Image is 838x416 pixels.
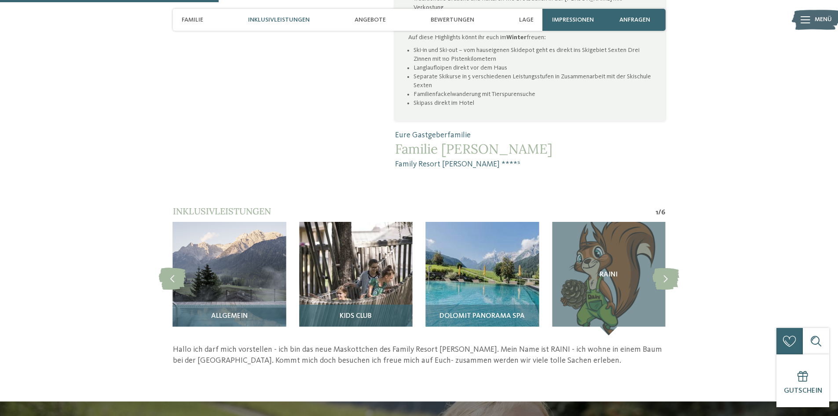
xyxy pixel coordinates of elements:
[299,222,413,335] img: Unser Familienhotel in Sexten, euer Urlaubszuhause in den Dolomiten
[784,387,822,394] span: Gutschein
[552,16,594,24] span: Impressionen
[355,16,386,24] span: Angebote
[439,313,525,320] span: Dolomit Panorama SPA
[506,34,527,40] strong: Winter
[414,90,652,99] li: Familienfackelwanderung mit Tierspurensuche
[395,159,665,170] span: Family Resort [PERSON_NAME] ****ˢ
[340,313,372,320] span: Kids Club
[395,130,665,141] span: Eure Gastgeberfamilie
[414,63,652,72] li: Langlaufloipen direkt vor dem Haus
[619,16,650,24] span: anfragen
[173,344,666,366] p: Hallo ich darf mich vorstellen - ich bin das neue Maskottchen des Family Resort [PERSON_NAME]. Me...
[414,99,652,107] li: Skipass direkt im Hotel
[211,313,248,320] span: Allgemein
[408,33,652,42] p: Auf diese Highlights könnt ihr euch im freuen:
[414,46,652,63] li: Ski-in und Ski-out – vom hauseigenen Skidepot geht es direkt ins Skigebiet Sexten Drei Zinnen mit...
[248,16,310,24] span: Inklusivleistungen
[426,222,539,335] img: Unser Familienhotel in Sexten, euer Urlaubszuhause in den Dolomiten
[661,208,666,217] span: 6
[776,354,829,407] a: Gutschein
[519,16,534,24] span: Lage
[431,16,474,24] span: Bewertungen
[395,141,665,157] span: Familie [PERSON_NAME]
[173,222,286,335] img: Unser Familienhotel in Sexten, euer Urlaubszuhause in den Dolomiten
[173,206,271,217] span: Inklusivleistungen
[182,16,203,24] span: Familie
[414,72,652,90] li: Separate Skikurse in 5 verschiedenen Leistungsstufen in Zusammenarbeit mit der Skischule Sexten
[600,271,618,279] span: RAINI
[655,208,658,217] span: 1
[658,208,661,217] span: /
